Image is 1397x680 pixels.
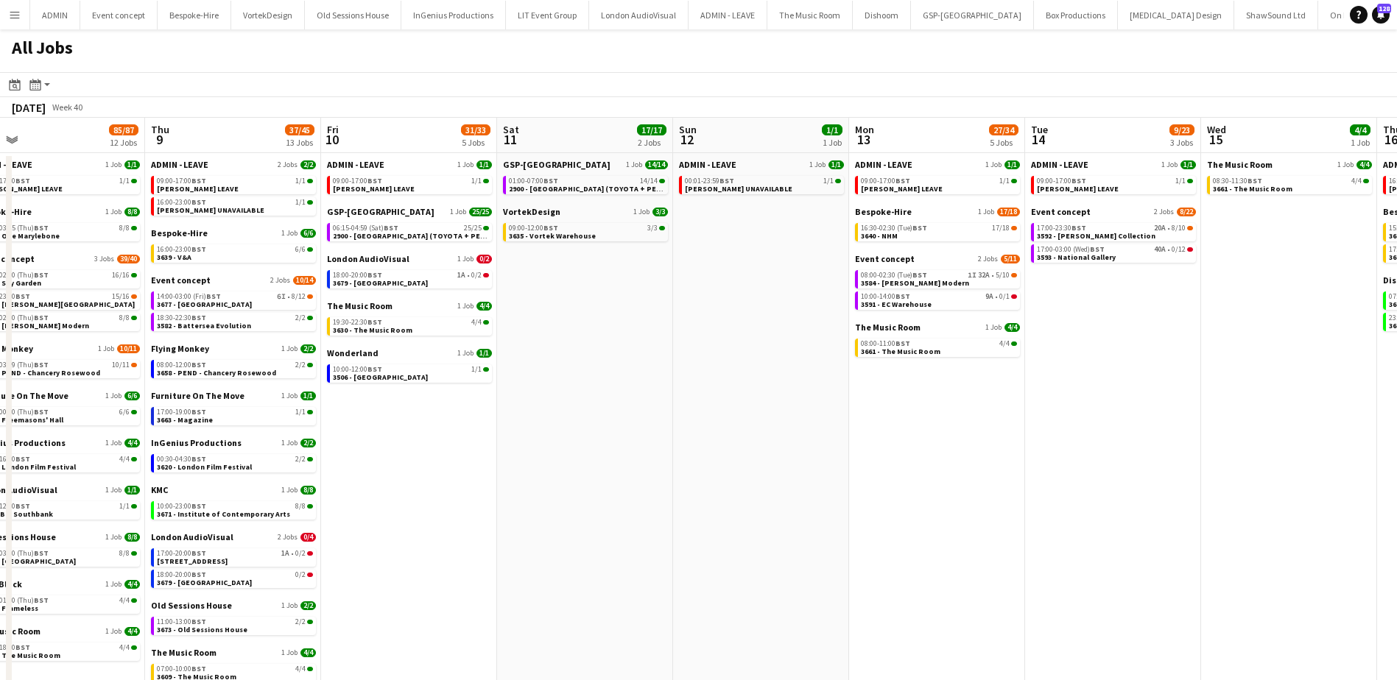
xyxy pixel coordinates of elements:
button: Box Productions [1034,1,1118,29]
button: ShawSound Ltd [1234,1,1318,29]
button: Bespoke-Hire [158,1,231,29]
button: InGenius Productions [401,1,506,29]
button: Event concept [80,1,158,29]
button: Old Sessions House [305,1,401,29]
span: 128 [1377,4,1391,13]
button: [MEDICAL_DATA] Design [1118,1,1234,29]
button: VortekDesign [231,1,305,29]
button: ADMIN [30,1,80,29]
button: GSP-[GEOGRAPHIC_DATA] [911,1,1034,29]
a: 128 [1372,6,1390,24]
button: Dishoom [853,1,911,29]
button: LIT Event Group [506,1,589,29]
button: London AudioVisual [589,1,689,29]
button: The Music Room [767,1,853,29]
span: Week 40 [49,102,85,113]
div: [DATE] [12,100,46,115]
button: ADMIN - LEAVE [689,1,767,29]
